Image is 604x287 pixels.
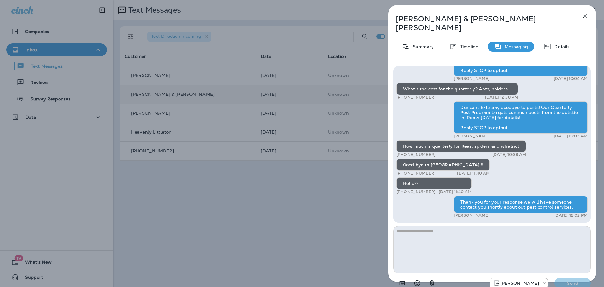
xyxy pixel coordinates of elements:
[396,189,436,194] p: [PHONE_NUMBER]
[396,14,568,32] p: [PERSON_NAME] & [PERSON_NAME] [PERSON_NAME]
[457,171,490,176] p: [DATE] 11:40 AM
[396,95,436,100] p: [PHONE_NUMBER]
[551,44,569,49] p: Details
[554,213,588,218] p: [DATE] 12:02 PM
[554,76,588,81] p: [DATE] 10:04 AM
[410,44,434,49] p: Summary
[501,44,528,49] p: Messaging
[554,134,588,139] p: [DATE] 10:03 AM
[500,281,539,286] p: [PERSON_NAME]
[454,76,489,81] p: [PERSON_NAME]
[396,171,436,176] p: [PHONE_NUMBER]
[492,152,526,157] p: [DATE] 10:38 AM
[454,134,489,139] p: [PERSON_NAME]
[457,44,478,49] p: Timeline
[396,159,490,171] div: Good bye to [GEOGRAPHIC_DATA]!!!
[454,101,588,134] div: Duncant Ext.: Say goodbye to pests! Our Quarterly Pest Program targets common pests from the outs...
[396,140,526,152] div: How much is quarterly for fleas, spiders and whatnot
[396,152,436,157] p: [PHONE_NUMBER]
[454,196,588,213] div: Thank you for your response we will have someone contact you shortly about out pest control servi...
[490,279,548,287] div: +1 (770) 343-2465
[485,95,518,100] p: [DATE] 12:38 PM
[454,213,489,218] p: [PERSON_NAME]
[396,83,518,95] div: What's the cost for the quarterly? Ants, spiders...
[396,177,472,189] div: Hello??
[439,189,472,194] p: [DATE] 11:40 AM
